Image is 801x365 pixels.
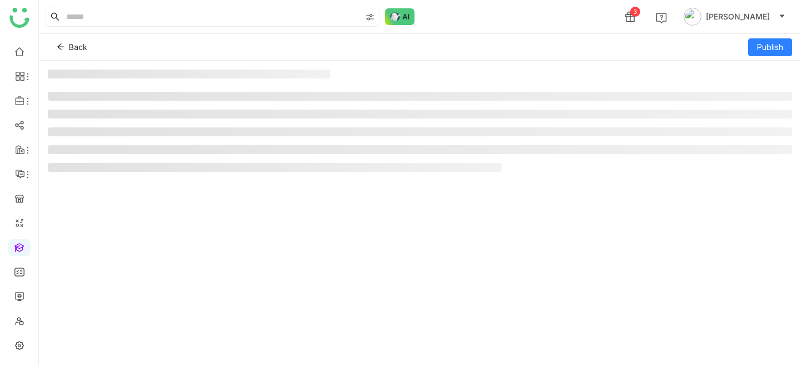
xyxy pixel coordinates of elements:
[684,8,701,26] img: avatar
[630,7,640,17] div: 3
[748,38,792,56] button: Publish
[48,38,96,56] button: Back
[9,8,29,28] img: logo
[706,11,770,23] span: [PERSON_NAME]
[365,13,374,22] img: search-type.svg
[385,8,415,25] img: ask-buddy-normal.svg
[69,41,87,53] span: Back
[656,12,667,23] img: help.svg
[681,8,788,26] button: [PERSON_NAME]
[757,41,783,53] span: Publish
